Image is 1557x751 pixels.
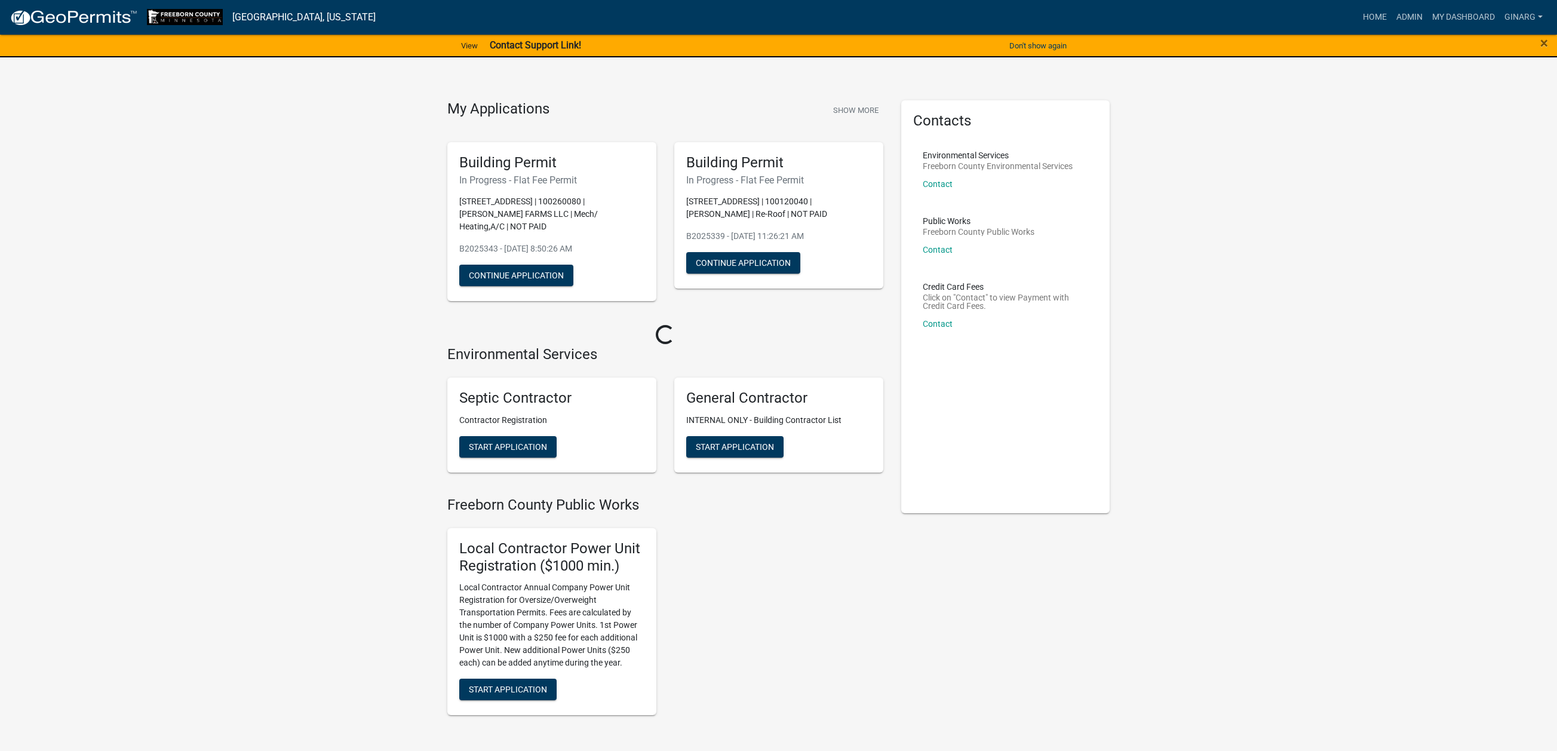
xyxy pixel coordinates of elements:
[1427,6,1500,29] a: My Dashboard
[456,36,483,56] a: View
[459,390,644,407] h5: Septic Contractor
[459,414,644,427] p: Contractor Registration
[459,581,644,669] p: Local Contractor Annual Company Power Unit Registration for Oversize/Overweight Transportation Pe...
[686,154,871,171] h5: Building Permit
[1392,6,1427,29] a: Admin
[686,174,871,186] h6: In Progress - Flat Fee Permit
[913,112,1098,130] h5: Contacts
[923,245,953,255] a: Contact
[459,243,644,255] p: B2025343 - [DATE] 8:50:26 AM
[923,179,953,189] a: Contact
[686,390,871,407] h5: General Contractor
[828,100,883,120] button: Show More
[459,195,644,233] p: [STREET_ADDRESS] | 100260080 | [PERSON_NAME] FARMS LLC | Mech/ Heating,A/C | NOT PAID
[686,230,871,243] p: B2025339 - [DATE] 11:26:21 AM
[459,436,557,458] button: Start Application
[1005,36,1071,56] button: Don't show again
[1358,6,1392,29] a: Home
[490,39,581,51] strong: Contact Support Link!
[923,151,1073,160] p: Environmental Services
[459,540,644,575] h5: Local Contractor Power Unit Registration ($1000 min.)
[447,100,549,118] h4: My Applications
[469,442,547,452] span: Start Application
[447,346,883,363] h4: Environmental Services
[923,319,953,329] a: Contact
[447,496,883,514] h4: Freeborn County Public Works
[459,154,644,171] h5: Building Permit
[686,195,871,220] p: [STREET_ADDRESS] | 100120040 | [PERSON_NAME] | Re-Roof | NOT PAID
[469,685,547,694] span: Start Application
[147,9,223,25] img: Freeborn County, Minnesota
[923,293,1089,310] p: Click on "Contact" to view Payment with Credit Card Fees.
[923,217,1034,225] p: Public Works
[1540,36,1548,50] button: Close
[1540,35,1548,51] span: ×
[696,442,774,452] span: Start Application
[923,162,1073,170] p: Freeborn County Environmental Services
[459,174,644,186] h6: In Progress - Flat Fee Permit
[459,265,573,286] button: Continue Application
[459,679,557,700] button: Start Application
[923,228,1034,236] p: Freeborn County Public Works
[923,283,1089,291] p: Credit Card Fees
[1500,6,1547,29] a: ginarg
[232,7,376,27] a: [GEOGRAPHIC_DATA], [US_STATE]
[686,414,871,427] p: INTERNAL ONLY - Building Contractor List
[686,436,784,458] button: Start Application
[686,252,800,274] button: Continue Application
